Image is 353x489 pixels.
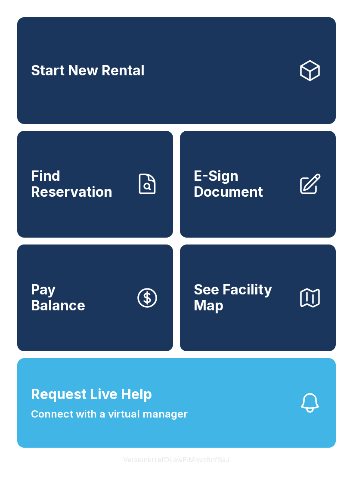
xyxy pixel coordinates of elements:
button: PayBalance [17,244,173,351]
button: See Facility Map [180,244,336,351]
span: Find Reservation [31,168,128,200]
a: E-Sign Document [180,131,336,238]
span: See Facility Map [194,282,291,313]
span: Request Live Help [31,384,152,405]
span: Start New Rental [31,63,145,79]
button: Request Live HelpConnect with a virtual manager [17,358,336,448]
a: Start New Rental [17,17,336,124]
span: E-Sign Document [194,168,291,200]
button: VersionkrrefDLawElMlwz8nfSsJ [116,448,237,472]
a: Find Reservation [17,131,173,238]
span: Connect with a virtual manager [31,406,188,422]
span: Pay Balance [31,282,85,313]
